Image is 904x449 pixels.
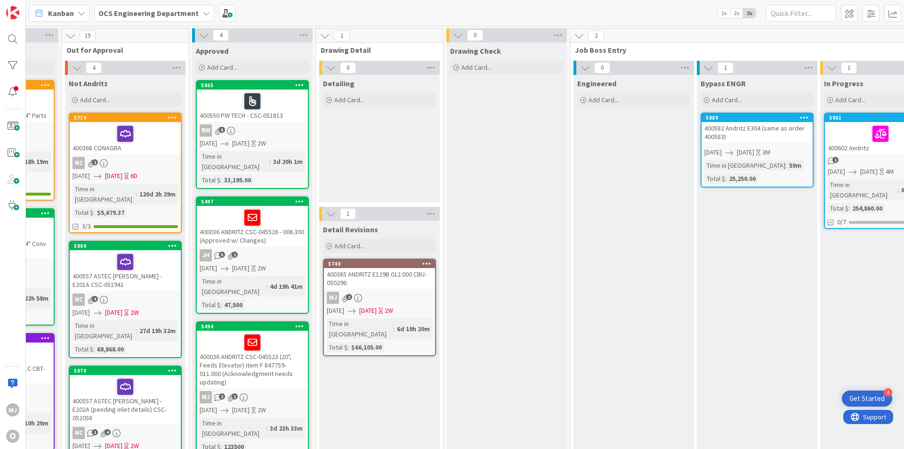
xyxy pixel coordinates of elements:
span: [DATE] [704,147,722,157]
span: 0/7 [837,217,846,227]
div: 6D [130,171,137,181]
span: [DATE] [200,405,217,415]
div: JH [200,249,212,261]
span: 1 [92,429,98,435]
span: [DATE] [860,167,878,177]
span: 2 [346,294,352,300]
span: 1x [718,8,730,18]
div: MJ [327,292,339,304]
div: Open Get Started checklist, remaining modules: 4 [842,391,892,407]
span: [DATE] [200,263,217,273]
div: $66,105.00 [349,342,384,352]
span: [DATE] [105,308,122,318]
span: : [897,185,899,195]
div: MJ [197,391,308,403]
div: 5740400385 ANDRITZ E129B 012.000 CBU- 050296 [324,260,435,289]
span: 4 [86,62,102,73]
span: 19 [80,30,96,41]
span: 1 [841,62,857,73]
span: [DATE] [73,308,90,318]
span: Engineered [577,79,616,88]
div: 68,868.00 [95,344,126,354]
div: Total $ [200,175,220,185]
div: 400557 ASTEC [PERSON_NAME] - E201A CSC-051941 [70,250,181,291]
div: 3d 22h 58m [13,293,51,303]
span: : [220,300,222,310]
span: : [393,324,395,334]
div: Time in [GEOGRAPHIC_DATA] [200,276,266,297]
div: NC [73,294,85,306]
div: BW [197,124,308,137]
span: 5 [219,252,225,258]
div: 5870 [74,367,181,374]
span: 2 [588,30,604,41]
b: OCS Engineering Department [98,8,199,18]
span: Not Andritz [69,79,108,88]
span: Add Card... [835,96,865,104]
div: 3d 20h 1m [271,156,305,167]
div: NC [70,427,181,439]
a: 5740400385 ANDRITZ E129B 012.000 CBU- 050296MJ[DATE][DATE]2WTime in [GEOGRAPHIC_DATA]:6d 19h 20mT... [323,259,436,356]
div: 400385 ANDRITZ E129B 012.000 CBU- 050296 [324,268,435,289]
div: 5740 [324,260,435,268]
span: Detailing [323,79,355,88]
span: Drawing Detail [321,45,431,55]
span: 1 [718,62,734,73]
span: 4 [92,296,98,302]
span: : [136,189,137,199]
div: 4 [884,388,892,397]
span: Add Card... [461,63,492,72]
span: 1 [232,252,238,258]
span: : [93,207,95,218]
div: 120d 2h 29m [137,189,178,199]
div: 5494400036 ANDRITZ CSC-045523 (20", Feeds Elevator) Item F 847759-011.000 (Acknowledgment needs u... [197,322,308,388]
div: 47,500 [222,300,245,310]
span: : [347,342,349,352]
span: [DATE] [359,306,377,316]
div: BW [200,124,212,137]
span: 4 [213,30,229,41]
a: 5889400582 Andritz E304 (same as order 400583)[DATE][DATE]3MTime in [GEOGRAPHIC_DATA]:59mTotal $:... [701,113,814,188]
span: 0 [594,62,610,73]
div: 2W [258,139,266,148]
span: : [266,423,267,433]
div: 5494 [201,323,308,330]
div: 3M [762,147,770,157]
div: 2W [385,306,393,316]
span: 3x [743,8,756,18]
span: 0 [467,30,483,41]
div: 6d 19h 20m [395,324,432,334]
div: 5719 [70,114,181,122]
div: 400550 PW TECH - CSC-051813 [197,90,308,122]
span: Kanban [48,8,74,19]
div: NC [73,427,85,439]
div: 400368 CONAGRA [70,122,181,154]
span: [DATE] [232,139,250,148]
div: 400582 Andritz E304 (same as order 400583) [702,122,813,143]
div: 400036 ANDRITZ CSC-045526 - 006.300 (Approved w/ Changes) [197,206,308,246]
div: 5889400582 Andritz E304 (same as order 400583) [702,114,813,143]
span: Add Card... [589,96,619,104]
div: 5719 [74,114,181,121]
span: : [93,344,95,354]
span: Support [20,1,43,13]
div: JH [197,249,308,261]
input: Quick Filter... [766,5,836,22]
span: 2 [92,159,98,165]
div: 5497 [197,197,308,206]
div: 5865 [197,81,308,90]
span: Add Card... [712,96,742,104]
div: Time in [GEOGRAPHIC_DATA] [200,418,266,439]
span: [DATE] [105,171,122,181]
div: 2W [258,263,266,273]
span: Add Card... [207,63,237,72]
div: 25,250.00 [726,173,758,184]
a: 5497400036 ANDRITZ CSC-045526 - 006.300 (Approved w/ Changes)JH[DATE][DATE]2WTime in [GEOGRAPHIC_... [196,196,309,314]
div: 5865 [201,82,308,89]
span: In Progress [824,79,864,88]
img: Visit kanbanzone.com [6,6,19,19]
div: Total $ [704,173,725,184]
div: Total $ [200,300,220,310]
span: [DATE] [327,306,344,316]
span: 1 [340,208,356,220]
